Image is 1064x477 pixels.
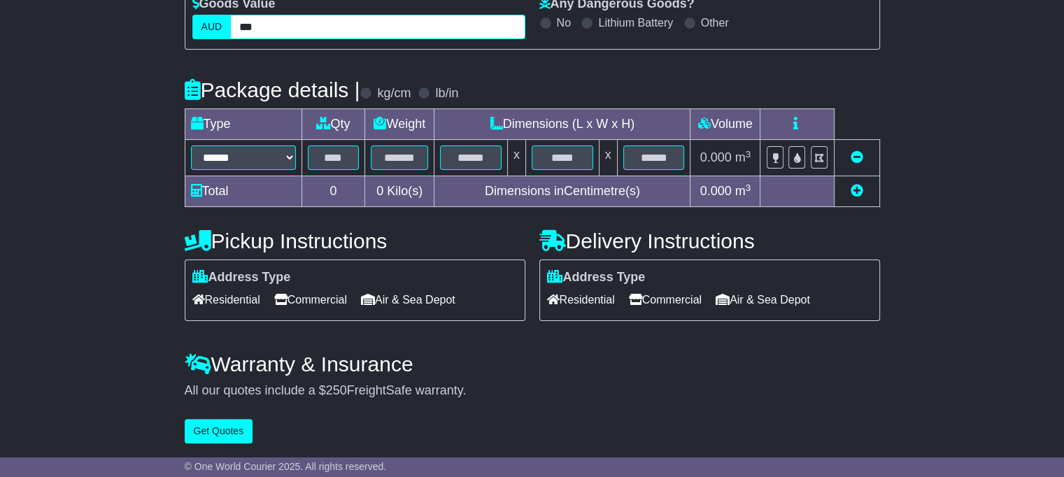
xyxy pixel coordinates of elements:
span: m [735,150,751,164]
h4: Delivery Instructions [539,229,880,252]
label: AUD [192,15,232,39]
label: lb/in [435,86,458,101]
span: Commercial [629,289,702,311]
span: 250 [326,383,347,397]
div: All our quotes include a $ FreightSafe warranty. [185,383,880,399]
td: Qty [302,109,365,140]
td: Weight [365,109,434,140]
td: Volume [690,109,760,140]
span: Residential [192,289,260,311]
h4: Package details | [185,78,360,101]
button: Get Quotes [185,419,253,443]
td: Dimensions in Centimetre(s) [434,176,690,207]
label: Address Type [192,270,291,285]
span: 0 [376,184,383,198]
td: Dimensions (L x W x H) [434,109,690,140]
a: Remove this item [851,150,863,164]
span: 0.000 [700,150,732,164]
span: m [735,184,751,198]
td: Kilo(s) [365,176,434,207]
td: Type [185,109,302,140]
sup: 3 [746,149,751,159]
label: kg/cm [377,86,411,101]
span: Commercial [274,289,347,311]
label: Address Type [547,270,646,285]
span: Residential [547,289,615,311]
label: No [557,16,571,29]
a: Add new item [851,184,863,198]
sup: 3 [746,183,751,193]
h4: Pickup Instructions [185,229,525,252]
td: x [599,140,617,176]
td: Total [185,176,302,207]
span: 0.000 [700,184,732,198]
span: Air & Sea Depot [361,289,455,311]
td: x [507,140,525,176]
span: Air & Sea Depot [716,289,810,311]
label: Lithium Battery [598,16,673,29]
label: Other [701,16,729,29]
h4: Warranty & Insurance [185,353,880,376]
span: © One World Courier 2025. All rights reserved. [185,461,387,472]
td: 0 [302,176,365,207]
